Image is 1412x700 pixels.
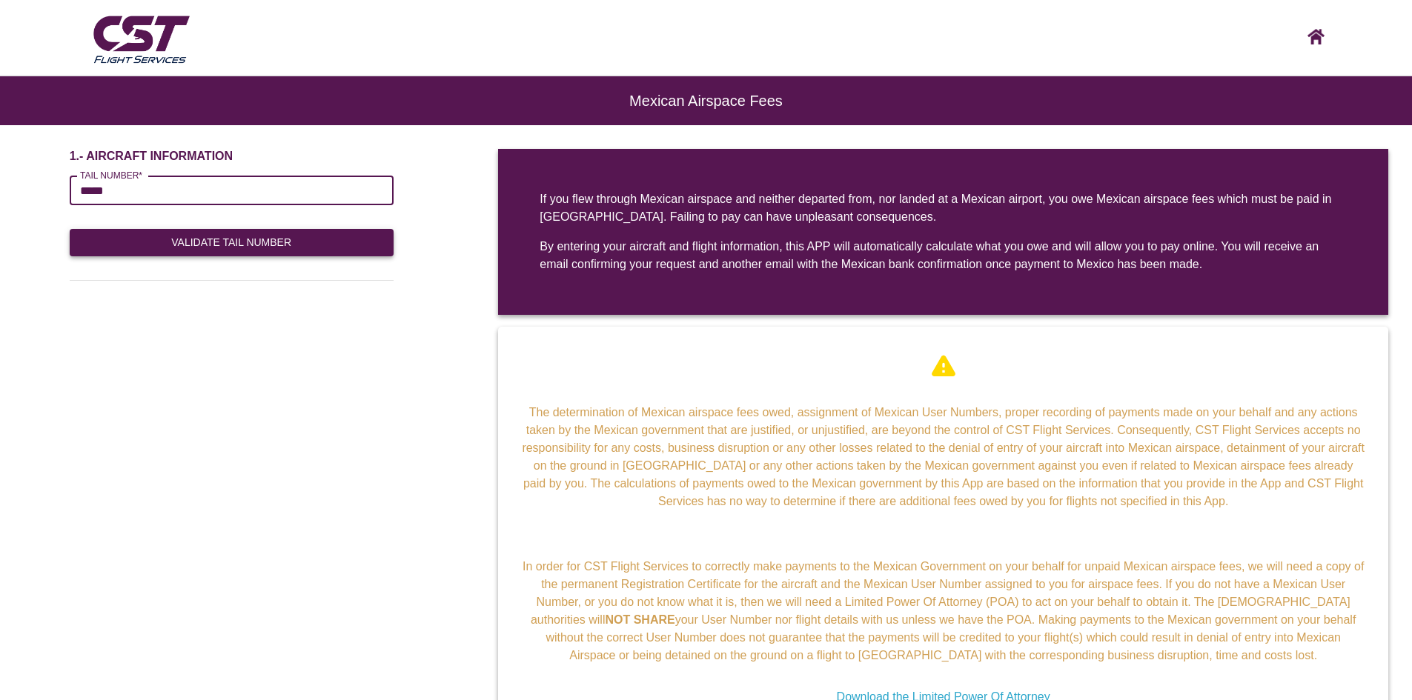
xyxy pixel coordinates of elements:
[70,149,394,164] h6: 1.- AIRCRAFT INFORMATION
[540,190,1347,226] div: If you flew through Mexican airspace and neither departed from, nor landed at a Mexican airport, ...
[90,10,193,67] img: CST Flight Services logo
[498,558,1388,664] typography: In order for CST Flight Services to correctly make payments to the Mexican Government on your beh...
[605,613,674,626] b: NOT SHARE
[1307,29,1325,44] img: CST logo, click here to go home screen
[59,100,1353,101] h6: Mexican Airspace Fees
[80,169,142,181] label: TAIL NUMBER*
[540,238,1347,273] div: By entering your aircraft and flight information, this APP will automatically calculate what you ...
[498,404,1388,510] typography: The determination of Mexican airspace fees owed, assignment of Mexican User Numbers, proper recor...
[70,229,394,256] button: Validate Tail Number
